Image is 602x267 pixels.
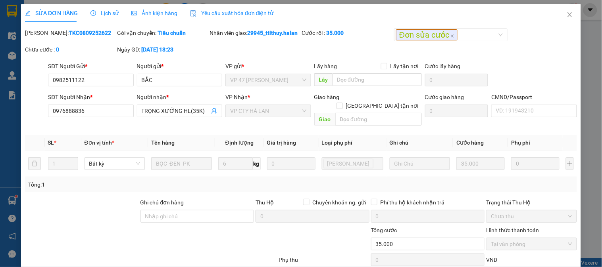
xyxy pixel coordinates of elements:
span: Đơn sửa cước [396,29,458,40]
span: close [567,11,573,18]
span: Lưu kho [324,159,373,168]
span: Lấy hàng [314,63,337,69]
span: Lấy [314,73,333,86]
span: Phụ phí [511,139,530,146]
span: kg [253,157,261,170]
span: clock-circle [90,10,96,16]
div: SĐT Người Nhận [48,93,133,101]
span: [GEOGRAPHIC_DATA] tận nơi [343,101,422,110]
span: Lịch sử [90,10,119,16]
label: Cước giao hàng [425,94,464,100]
span: SỬA ĐƠN HÀNG [25,10,78,16]
b: [DATE] 18:23 [142,46,174,53]
span: Đơn vị tính [85,139,114,146]
span: Chưa thu [491,210,572,222]
label: Ghi chú đơn hàng [140,199,184,206]
img: icon [190,10,196,17]
input: Dọc đường [333,73,422,86]
th: Ghi chú [387,135,454,151]
b: 0 [56,46,59,53]
span: Giá trị hàng [267,139,296,146]
span: VP Nhận [225,94,248,100]
span: close [450,34,454,38]
span: VP CTY HÀ LAN [230,105,306,117]
span: Yêu cầu xuất hóa đơn điện tử [190,10,274,16]
div: Người gửi [137,62,222,71]
div: Cước rồi : [302,29,392,37]
span: Giao hàng [314,94,340,100]
span: [PERSON_NAME] [327,159,370,168]
input: Ghi chú đơn hàng [140,210,254,223]
div: SĐT Người Gửi [48,62,133,71]
input: Dọc đường [335,113,422,126]
b: Tiêu chuẩn [158,30,186,36]
div: Ngày GD: [117,45,208,54]
div: Gói vận chuyển: [117,29,208,37]
input: VD: Bàn, Ghế [151,157,212,170]
span: Lấy tận nơi [387,62,422,71]
button: plus [566,157,574,170]
div: Trạng thái Thu Hộ [486,198,577,207]
span: user-add [211,108,217,114]
b: 35.000 [326,30,344,36]
button: delete [28,157,41,170]
b: 29945_ttlthuy.halan [247,30,298,36]
div: VP gửi [225,62,311,71]
div: Nhân viên giao: [210,29,300,37]
b: TKC0809252622 [69,30,111,36]
span: Tổng cước [371,227,397,233]
span: Giao [314,113,335,126]
span: Phí thu hộ khách nhận trả [377,198,448,207]
span: Tên hàng [151,139,175,146]
span: VND [486,257,497,263]
div: CMND/Passport [491,93,577,101]
div: [PERSON_NAME]: [25,29,115,37]
label: Cước lấy hàng [425,63,461,69]
span: Thu Hộ [256,199,274,206]
span: Cước hàng [456,139,484,146]
div: Người nhận [137,93,222,101]
input: 0 [267,157,315,170]
span: Tại văn phòng [491,238,572,250]
input: Cước lấy hàng [425,74,489,86]
span: Ảnh kiện hàng [131,10,177,16]
div: Chưa cước : [25,45,115,54]
input: Ghi Chú [390,157,450,170]
div: Tổng: 1 [28,180,233,189]
span: Định lượng [225,139,254,146]
span: SL [48,139,54,146]
th: Loại phụ phí [319,135,387,151]
span: VP 47 Trần Khát Chân [230,74,306,86]
input: 0 [456,157,505,170]
span: Chuyển khoản ng. gửi [310,198,369,207]
input: Cước giao hàng [425,105,489,117]
button: Close [559,4,581,26]
span: edit [25,10,31,16]
span: Bất kỳ [89,158,140,170]
span: picture [131,10,137,16]
label: Hình thức thanh toán [486,227,539,233]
